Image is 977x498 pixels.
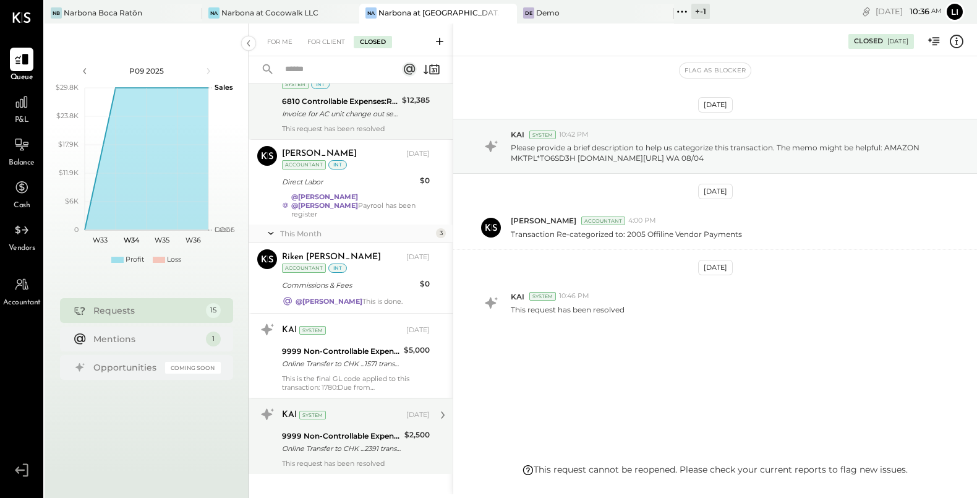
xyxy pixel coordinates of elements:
span: Accountant [3,298,41,309]
div: int [328,264,347,273]
div: $2,500 [404,429,430,441]
div: This is the final GL code applied to this transaction: 1780:Due from [PERSON_NAME] [282,374,430,392]
span: Queue [11,72,33,84]
text: 0 [74,225,79,234]
div: [DATE] [887,37,908,46]
div: int [328,160,347,170]
div: Narbona Boca Ratōn [64,7,142,18]
div: Mentions [93,333,200,345]
div: Na [365,7,377,19]
div: Closed [354,36,392,48]
div: Riken [PERSON_NAME] [282,251,381,264]
text: $23.8K [56,111,79,120]
div: System [299,326,326,335]
div: 15 [206,303,221,318]
p: Transaction Re-categorized to: 2005 Offiline Vendor Payments [511,229,742,239]
div: Demo [536,7,560,18]
a: Accountant [1,273,43,309]
div: [PERSON_NAME] [282,148,357,160]
div: Online Transfer to CHK ...1571 transaction#: XXXXXXX6487 07/07 [282,358,400,370]
button: Flag as Blocker [680,63,751,78]
text: W35 [155,236,169,244]
div: copy link [860,5,872,18]
text: W36 [185,236,200,244]
div: Narbona at Cocowalk LLC [221,7,318,18]
span: 10:42 PM [559,130,589,140]
div: + -1 [691,4,710,19]
span: 4:00 PM [628,216,656,226]
strong: @[PERSON_NAME] [291,201,358,210]
div: This request has been resolved [282,124,430,133]
span: KAI [511,129,524,140]
div: $12,385 [402,94,430,106]
div: [DATE] [406,252,430,262]
span: Cash [14,200,30,212]
div: [DATE] [698,97,733,113]
p: This request has been resolved [511,304,625,315]
text: W33 [93,236,108,244]
div: Profit [126,255,144,265]
div: System [529,292,556,301]
a: Vendors [1,218,43,254]
span: [PERSON_NAME] [511,215,576,226]
div: $5,000 [404,344,430,356]
div: 3 [436,228,446,238]
div: System [299,411,326,419]
strong: @[PERSON_NAME] [296,297,362,306]
div: [DATE] [406,149,430,159]
div: This request has been resolved [282,459,430,468]
div: NB [51,7,62,19]
div: Online Transfer to CHK ...2391 transaction#: XXXXXXX6311 06/02 [282,442,401,455]
div: P09 2025 [94,66,199,76]
text: W34 [123,236,139,244]
div: Accountant [282,160,326,170]
div: KAI [282,324,297,337]
div: De [523,7,534,19]
div: Commissions & Fees [282,279,416,291]
div: Accountant [581,217,625,225]
div: Accountant [282,264,326,273]
div: int [311,80,330,89]
p: Please provide a brief description to help us categorize this transaction. The memo might be help... [511,142,944,163]
span: Vendors [9,243,35,254]
div: 9999 Non-Controllable Expenses:Other Income and Expenses:To Be Classified P&L [282,430,401,442]
div: Direct Labor [282,176,416,188]
div: For Client [301,36,351,48]
div: [DATE] [406,410,430,420]
div: Closed [854,36,883,46]
a: Queue [1,48,43,84]
div: Opportunities [93,361,159,374]
div: 1 [206,332,221,346]
div: Loss [167,255,181,265]
text: $17.9K [58,140,79,148]
text: $29.8K [56,83,79,92]
button: Li [945,2,965,22]
div: 6810 Controllable Expenses:Repairs & Maintenance:Repair & Maintenance, Equipment [282,95,398,108]
a: Cash [1,176,43,212]
strong: @[PERSON_NAME] [291,192,358,201]
text: Sales [215,83,233,92]
div: KAI [282,409,297,421]
text: Labor [215,225,233,234]
div: 9999 Non-Controllable Expenses:Other Income and Expenses:To Be Classified P&L [282,345,400,358]
span: 10:46 PM [559,291,589,301]
span: P&L [15,115,29,126]
div: System [529,131,556,139]
a: Balance [1,133,43,169]
div: Narbona at [GEOGRAPHIC_DATA] LLC [378,7,498,18]
div: Na [208,7,220,19]
div: [DATE] [876,6,942,17]
div: [DATE] [698,260,733,275]
div: Invoice for AC unit change out service with 50% discount applied [282,108,398,120]
div: Requests [93,304,200,317]
div: $0 [420,278,430,290]
text: $11.9K [59,168,79,177]
div: Coming Soon [165,362,221,374]
span: Balance [9,158,35,169]
div: This Month [280,228,433,239]
div: Payrool has been register [291,192,430,218]
div: $0 [420,174,430,187]
div: This is done. [296,297,403,306]
span: KAI [511,291,524,302]
div: [DATE] [406,325,430,335]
